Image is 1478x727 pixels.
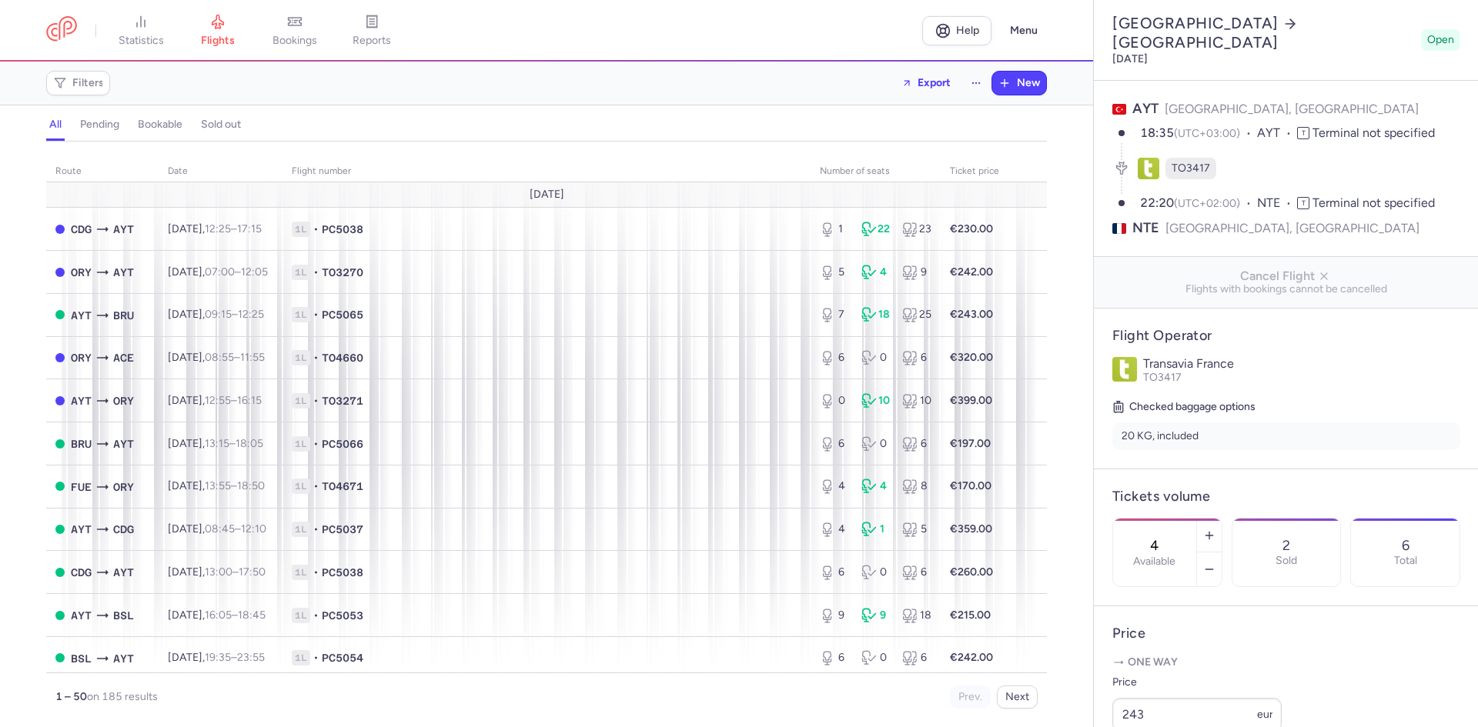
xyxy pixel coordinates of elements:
time: 13:00 [205,565,232,579]
div: 10 [902,393,931,409]
p: Transavia France [1143,357,1460,371]
div: 25 [902,307,931,322]
div: 18 [902,608,931,623]
div: 5 [902,522,931,537]
span: – [205,609,266,622]
h4: pending [80,118,119,132]
span: [DATE], [168,651,265,664]
time: 08:45 [205,522,235,535]
a: CitizenPlane red outlined logo [46,16,77,45]
span: Terminal not specified [1312,195,1435,210]
span: • [313,522,319,537]
time: 18:45 [238,609,266,622]
h4: bookable [138,118,182,132]
button: New [992,72,1046,95]
span: • [313,265,319,280]
span: NTE [1257,195,1297,212]
div: 18 [861,307,891,322]
time: 19:35 [205,651,231,664]
div: 6 [820,565,849,580]
time: 22:20 [1140,195,1174,210]
span: [DATE], [168,308,264,321]
span: – [205,394,262,407]
th: date [159,160,283,183]
span: ORY [113,479,134,495]
p: One way [1112,655,1460,670]
span: AYT [113,221,134,238]
span: – [205,479,265,492]
img: Transavia France logo [1112,357,1137,382]
span: ACE [113,349,134,366]
span: 1L [292,393,310,409]
span: flights [201,34,235,48]
span: T [1297,127,1309,139]
div: 7 [820,307,849,322]
span: FUE [71,479,92,495]
label: Price [1112,673,1282,692]
div: 9 [861,608,891,623]
span: AYT [1132,100,1159,117]
strong: €215.00 [950,609,991,622]
time: 12:25 [205,222,231,235]
th: route [46,160,159,183]
span: – [205,437,263,450]
div: 6 [902,650,931,665]
strong: €230.00 [950,222,993,235]
time: 18:35 [1140,125,1174,140]
span: TO3417 [1143,371,1182,384]
div: 5 [820,265,849,280]
strong: €320.00 [950,351,993,364]
button: Prev. [950,685,991,709]
time: 12:25 [238,308,264,321]
span: 1L [292,222,310,237]
span: TO4660 [322,350,363,365]
time: 13:15 [205,437,229,450]
span: statistics [119,34,164,48]
div: 6 [902,565,931,580]
span: PC5065 [322,307,363,322]
span: AYT [71,307,92,324]
span: AYT [71,392,92,409]
span: • [313,393,319,409]
div: 4 [861,265,891,280]
span: [DATE], [168,565,266,579]
time: 08:55 [205,351,234,364]
h2: [GEOGRAPHIC_DATA] [GEOGRAPHIC_DATA] [1112,14,1415,52]
div: 6 [820,350,849,365]
time: 13:55 [205,479,231,492]
span: BSL [71,650,92,667]
strong: €242.00 [950,651,993,664]
span: • [313,222,319,237]
h4: Price [1112,625,1460,642]
span: [DATE], [168,351,265,364]
h4: Flight Operator [1112,327,1460,345]
span: [DATE], [168,522,266,535]
li: 20 KG, included [1112,422,1460,450]
span: Open [1427,32,1454,48]
span: ORY [71,349,92,366]
h4: Tickets volume [1112,488,1460,505]
span: AYT [71,607,92,624]
div: 4 [820,479,849,494]
div: 1 [861,522,891,537]
div: 0 [861,650,891,665]
h4: sold out [201,118,241,132]
strong: €242.00 [950,265,993,278]
th: Flight number [283,160,811,183]
time: 16:05 [205,609,232,622]
span: [DATE], [168,437,263,450]
span: NTE [1132,218,1159,238]
div: 6 [902,350,931,365]
div: 0 [861,350,891,365]
span: • [313,608,319,623]
div: 23 [902,222,931,237]
strong: €243.00 [950,308,993,321]
span: (UTC+02:00) [1174,197,1240,210]
span: ORY [71,264,92,281]
span: AYT [1257,125,1297,142]
span: BSL [113,607,134,624]
time: 12:10 [241,522,266,535]
div: 9 [820,608,849,623]
span: Flights with bookings cannot be cancelled [1106,283,1466,295]
a: statistics [102,14,179,48]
